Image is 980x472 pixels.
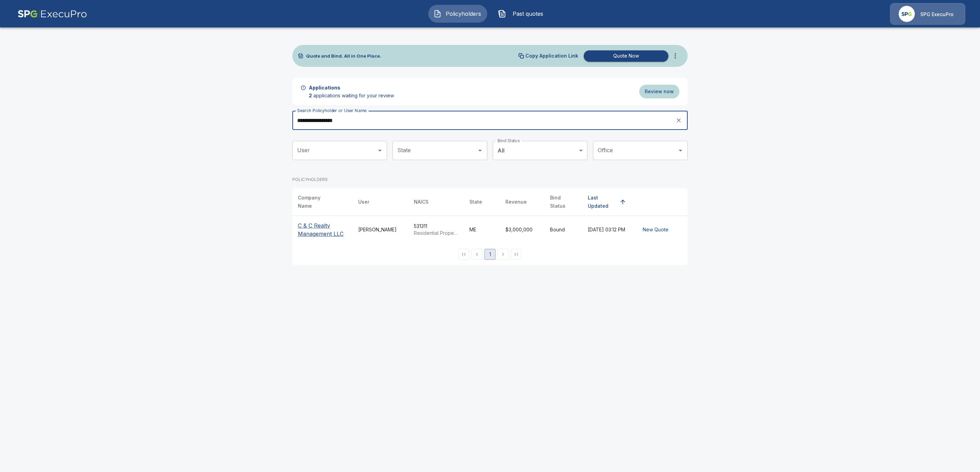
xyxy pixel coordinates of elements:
img: Agency Icon [899,6,915,22]
button: clear search [674,115,684,125]
div: 531311 [414,223,458,237]
td: Bound [545,216,582,244]
button: Review now [639,85,679,99]
button: Open [676,146,685,155]
button: Open [375,146,385,155]
button: page 1 [485,249,495,260]
label: Search Policyholder or User Name [297,108,366,113]
div: Company Name [298,194,335,210]
table: simple table [292,188,688,243]
span: Past quotes [509,10,547,18]
p: Copy Application Link [525,53,578,58]
p: POLICYHOLDERS [292,177,328,183]
td: $3,000,000 [500,216,545,244]
img: Policyholders Icon [433,10,442,18]
img: AA Logo [17,3,87,25]
p: C & C Realty Management LLC [298,221,347,238]
p: Applications [309,84,340,91]
span: Policyholders [444,10,482,18]
p: application s waiting for your review [309,92,394,99]
nav: pagination navigation [457,249,523,260]
button: Open [475,146,485,155]
span: 2 [309,93,312,98]
button: Quote Now [584,50,668,62]
div: State [469,198,482,206]
p: Quote and Bind. All in One Place. [306,54,381,58]
a: Agency IconSPG ExecuPro [890,3,965,25]
div: NAICS [414,198,429,206]
div: All [493,141,587,160]
img: Past quotes Icon [498,10,506,18]
p: Residential Property Managers [414,230,458,237]
a: Quote Now [581,50,668,62]
button: Policyholders IconPolicyholders [428,5,487,23]
td: ME [464,216,500,244]
p: SPG ExecuPro [920,11,954,18]
label: Bind Status [498,138,520,144]
div: Last Updated [588,194,617,210]
div: Revenue [505,198,527,206]
th: Bind Status [545,188,582,216]
div: User [358,198,369,206]
div: [PERSON_NAME] [358,226,403,233]
td: [DATE] 03:12 PM [582,216,634,244]
button: New Quote [640,223,671,236]
button: more [668,49,682,63]
button: Past quotes IconPast quotes [493,5,552,23]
